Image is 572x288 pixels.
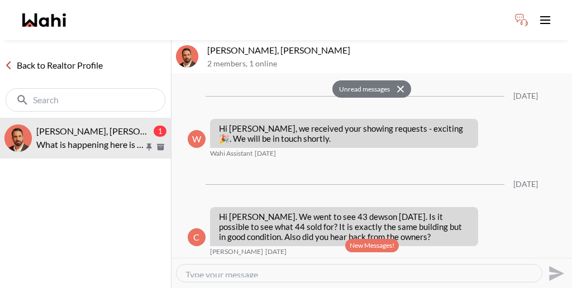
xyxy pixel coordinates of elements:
textarea: Type your message [185,269,533,277]
input: Search [33,94,140,105]
span: 🎉 [219,133,230,143]
div: W [188,130,206,148]
div: [DATE] [513,92,538,101]
p: Hi [PERSON_NAME]. We went to see 43 dewson [DATE]. Is it possible to see what 44 sold for? It is ... [219,212,469,242]
img: C [4,124,32,152]
p: 2 members , 1 online [207,59,568,69]
button: Send [542,261,568,286]
div: [DATE] [513,180,538,189]
div: Caroline Rouben, Behnam [176,45,198,68]
div: C [188,228,206,246]
button: Toggle open navigation menu [534,9,556,31]
div: Caroline Rouben, Behnam [4,124,32,152]
button: New Messages! [345,239,399,252]
span: Wahi Assistant [210,149,252,158]
span: [PERSON_NAME] [210,247,263,256]
button: Archive [155,142,166,152]
time: 2025-08-23T22:02:03.358Z [255,149,276,158]
time: 2025-08-27T22:35:17.225Z [265,247,287,256]
img: C [176,45,198,68]
p: What is happening here is that it's not technically a power of sale but TD bank is acting as a po... [36,138,144,151]
button: Pin [144,142,154,152]
p: Hi [PERSON_NAME], we received your showing requests - exciting . We will be in touch shortly. [219,123,469,143]
p: [PERSON_NAME], [PERSON_NAME] [207,45,568,56]
a: Wahi homepage [22,13,66,27]
button: Unread messages [332,80,393,98]
span: [PERSON_NAME], [PERSON_NAME] [36,126,179,136]
div: 1 [154,126,166,137]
